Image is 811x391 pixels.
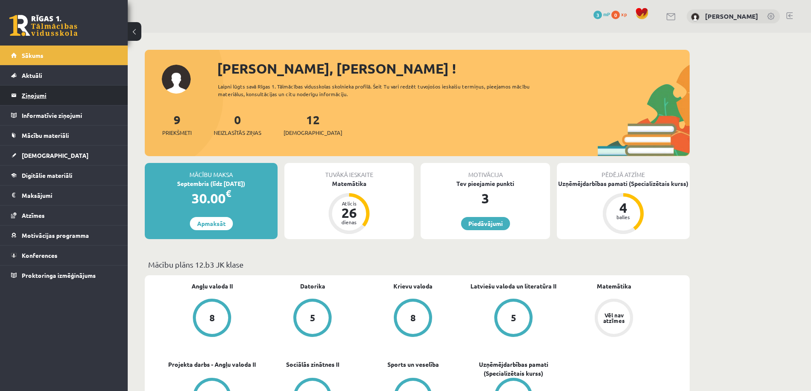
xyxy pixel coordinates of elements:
[162,128,192,137] span: Priekšmeti
[9,15,77,36] a: Rīgas 1. Tālmācības vidusskola
[209,313,215,323] div: 8
[145,163,278,179] div: Mācību maksa
[611,11,631,17] a: 0 xp
[214,128,261,137] span: Neizlasītās ziņas
[463,360,564,378] a: Uzņēmējdarbības pamati (Specializētais kurss)
[393,282,433,291] a: Krievu valoda
[226,187,231,200] span: €
[11,186,117,205] a: Maksājumi
[611,11,620,19] span: 0
[22,251,57,259] span: Konferences
[162,112,192,137] a: 9Priekšmeti
[284,179,414,235] a: Matemātika Atlicis 26 dienas
[421,163,550,179] div: Motivācija
[217,58,690,79] div: [PERSON_NAME], [PERSON_NAME] !
[214,112,261,137] a: 0Neizlasītās ziņas
[218,83,545,98] div: Laipni lūgts savā Rīgas 1. Tālmācības vidusskolas skolnieka profilā. Šeit Tu vari redzēt tuvojošo...
[262,299,363,339] a: 5
[363,299,463,339] a: 8
[284,112,342,137] a: 12[DEMOGRAPHIC_DATA]
[284,128,342,137] span: [DEMOGRAPHIC_DATA]
[310,313,315,323] div: 5
[22,271,96,279] span: Proktoringa izmēģinājums
[300,282,325,291] a: Datorika
[22,231,89,239] span: Motivācijas programma
[162,299,262,339] a: 8
[705,12,758,20] a: [PERSON_NAME]
[336,201,362,206] div: Atlicis
[190,217,233,230] a: Apmaksāt
[597,282,631,291] a: Matemātika
[336,206,362,220] div: 26
[610,214,636,220] div: balles
[470,282,556,291] a: Latviešu valoda un literatūra II
[22,86,117,105] legend: Ziņojumi
[11,245,117,265] a: Konferences
[387,360,439,369] a: Sports un veselība
[11,265,117,285] a: Proktoringa izmēģinājums
[168,360,256,369] a: Projekta darbs - Angļu valoda II
[11,225,117,245] a: Motivācijas programma
[284,163,414,179] div: Tuvākā ieskaite
[410,313,416,323] div: 8
[11,146,117,165] a: [DEMOGRAPHIC_DATA]
[11,46,117,65] a: Sākums
[22,171,72,179] span: Digitālie materiāli
[603,11,610,17] span: mP
[148,259,686,270] p: Mācību plāns 12.b3 JK klase
[22,106,117,125] legend: Informatīvie ziņojumi
[22,211,45,219] span: Atzīmes
[511,313,516,323] div: 5
[691,13,699,21] img: Linda Safonova
[286,360,339,369] a: Sociālās zinātnes II
[461,217,510,230] a: Piedāvājumi
[621,11,627,17] span: xp
[145,179,278,188] div: Septembris (līdz [DATE])
[11,106,117,125] a: Informatīvie ziņojumi
[421,188,550,208] div: 3
[557,163,690,179] div: Pēdējā atzīme
[22,186,117,205] legend: Maksājumi
[557,179,690,235] a: Uzņēmējdarbības pamati (Specializētais kurss) 4 balles
[557,179,690,188] div: Uzņēmējdarbības pamati (Specializētais kurss)
[421,179,550,188] div: Tev pieejamie punkti
[22,51,43,59] span: Sākums
[22,71,42,79] span: Aktuāli
[22,131,69,139] span: Mācību materiāli
[284,179,414,188] div: Matemātika
[564,299,664,339] a: Vēl nav atzīmes
[22,151,89,159] span: [DEMOGRAPHIC_DATA]
[593,11,610,17] a: 3 mP
[192,282,233,291] a: Angļu valoda II
[602,312,626,323] div: Vēl nav atzīmes
[11,205,117,225] a: Atzīmes
[463,299,564,339] a: 5
[11,86,117,105] a: Ziņojumi
[11,166,117,185] a: Digitālie materiāli
[145,188,278,208] div: 30.00
[610,201,636,214] div: 4
[11,66,117,85] a: Aktuāli
[593,11,602,19] span: 3
[336,220,362,225] div: dienas
[11,126,117,145] a: Mācību materiāli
